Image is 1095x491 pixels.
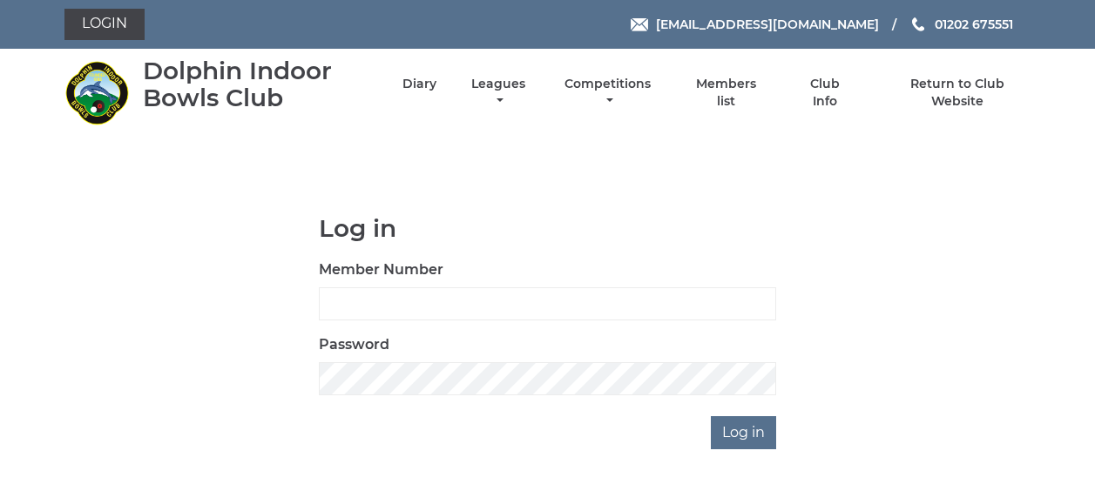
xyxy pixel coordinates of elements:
[64,60,130,125] img: Dolphin Indoor Bowls Club
[631,15,879,34] a: Email [EMAIL_ADDRESS][DOMAIN_NAME]
[686,76,766,110] a: Members list
[909,15,1013,34] a: Phone us 01202 675551
[561,76,656,110] a: Competitions
[912,17,924,31] img: Phone us
[797,76,854,110] a: Club Info
[319,334,389,355] label: Password
[319,215,776,242] h1: Log in
[883,76,1031,110] a: Return to Club Website
[935,17,1013,32] span: 01202 675551
[656,17,879,32] span: [EMAIL_ADDRESS][DOMAIN_NAME]
[631,18,648,31] img: Email
[711,416,776,449] input: Log in
[64,9,145,40] a: Login
[319,259,443,280] label: Member Number
[402,76,436,92] a: Diary
[143,57,372,111] div: Dolphin Indoor Bowls Club
[467,76,530,110] a: Leagues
